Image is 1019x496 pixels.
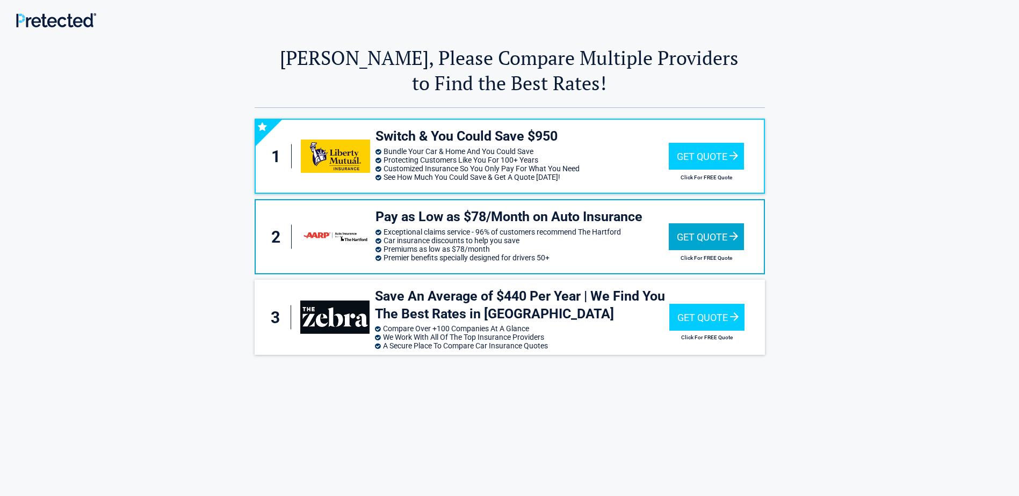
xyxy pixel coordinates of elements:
li: See How Much You Could Save & Get A Quote [DATE]! [375,173,669,181]
h2: [PERSON_NAME], Please Compare Multiple Providers to Find the Best Rates! [255,45,765,96]
img: thezebra's logo [300,301,370,334]
h2: Click For FREE Quote [669,174,744,180]
img: libertymutual's logo [301,140,370,173]
li: Premier benefits specially designed for drivers 50+ [375,253,669,262]
h3: Pay as Low as $78/Month on Auto Insurance [375,208,669,226]
li: We Work With All Of The Top Insurance Providers [375,333,669,341]
img: thehartford's logo [301,220,370,253]
li: A Secure Place To Compare Car Insurance Quotes [375,341,669,350]
div: 3 [265,305,291,330]
div: 2 [266,225,292,249]
div: Get Quote [669,223,744,250]
li: Compare Over +100 Companies At A Glance [375,324,669,333]
h3: Switch & You Could Save $950 [375,128,669,145]
div: Get Quote [669,143,744,170]
h3: Save An Average of $440 Per Year | We Find You The Best Rates in [GEOGRAPHIC_DATA] [375,288,669,323]
li: Premiums as low as $78/month [375,245,669,253]
h2: Click For FREE Quote [669,255,744,261]
li: Customized Insurance So You Only Pay For What You Need [375,164,669,173]
div: 1 [266,144,292,169]
div: Get Quote [669,304,745,331]
li: Bundle Your Car & Home And You Could Save [375,147,669,156]
li: Exceptional claims service - 96% of customers recommend The Hartford [375,228,669,236]
li: Protecting Customers Like You For 100+ Years [375,156,669,164]
li: Car insurance discounts to help you save [375,236,669,245]
img: Main Logo [16,13,96,27]
h2: Click For FREE Quote [669,334,745,340]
